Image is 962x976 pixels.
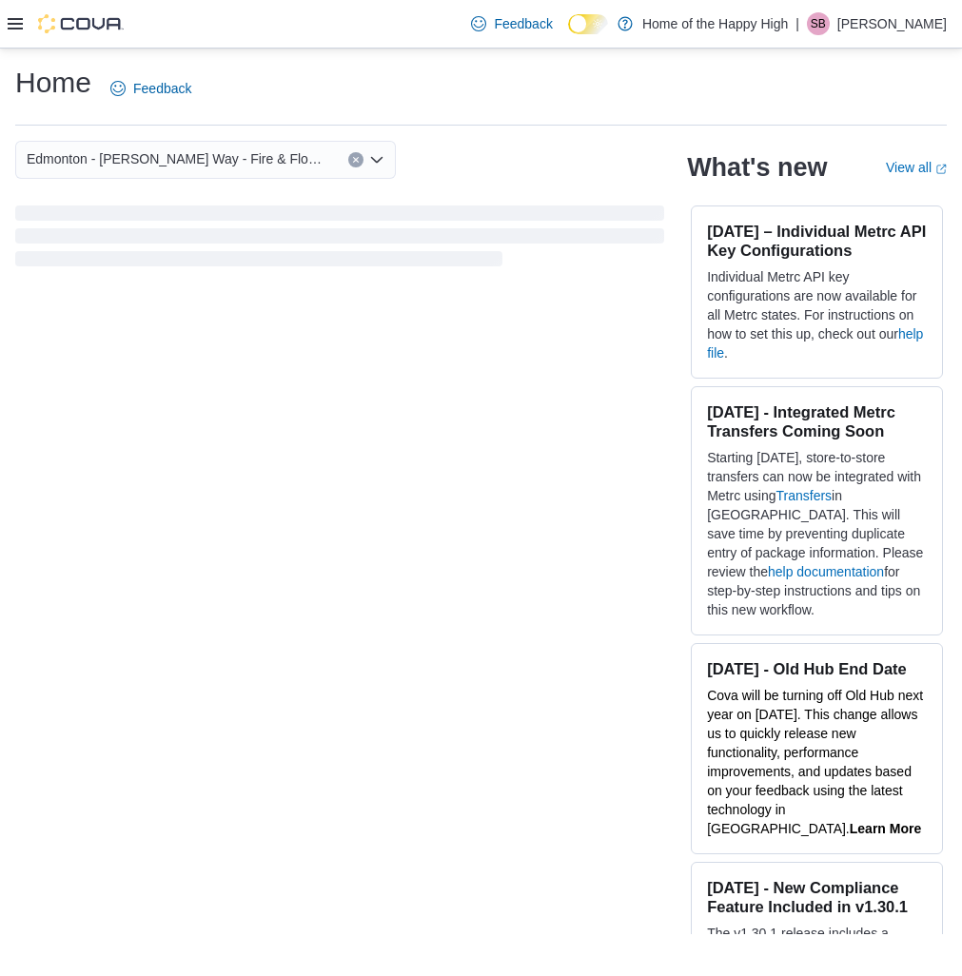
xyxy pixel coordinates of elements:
svg: External link [935,164,947,175]
p: | [795,12,799,35]
p: Home of the Happy High [642,12,788,35]
p: Starting [DATE], store-to-store transfers can now be integrated with Metrc using in [GEOGRAPHIC_D... [707,448,927,619]
span: Dark Mode [568,34,569,35]
span: Loading [15,209,664,270]
input: Dark Mode [568,14,608,34]
span: Cova will be turning off Old Hub next year on [DATE]. This change allows us to quickly release ne... [707,688,923,836]
img: Cova [38,14,124,33]
a: View allExternal link [886,160,947,175]
button: Clear input [348,152,363,167]
a: Feedback [103,69,199,107]
div: Sher Buchholtz [807,12,830,35]
p: [PERSON_NAME] [837,12,947,35]
a: Transfers [776,488,833,503]
h3: [DATE] – Individual Metrc API Key Configurations [707,222,927,260]
button: Open list of options [369,152,384,167]
span: Feedback [133,79,191,98]
a: help documentation [768,564,884,579]
a: Learn More [850,821,921,836]
a: Feedback [463,5,560,43]
span: SB [811,12,826,35]
span: Edmonton - [PERSON_NAME] Way - Fire & Flower [27,147,329,170]
h3: [DATE] - Old Hub End Date [707,659,927,678]
h1: Home [15,64,91,102]
h2: What's new [687,152,827,183]
h3: [DATE] - Integrated Metrc Transfers Coming Soon [707,402,927,440]
p: Individual Metrc API key configurations are now available for all Metrc states. For instructions ... [707,267,927,362]
span: Feedback [494,14,552,33]
h3: [DATE] - New Compliance Feature Included in v1.30.1 [707,878,927,916]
